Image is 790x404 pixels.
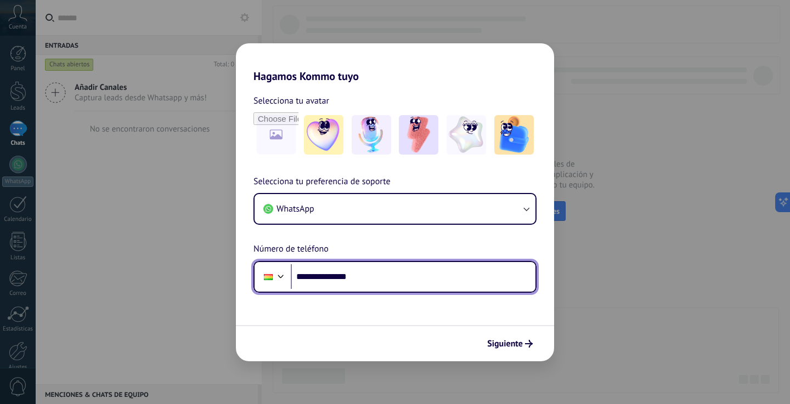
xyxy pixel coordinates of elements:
span: WhatsApp [276,203,314,214]
img: -4.jpeg [447,115,486,155]
img: -2.jpeg [352,115,391,155]
h2: Hagamos Kommo tuyo [236,43,554,83]
span: Selecciona tu avatar [253,94,329,108]
span: Número de teléfono [253,242,329,257]
img: -1.jpeg [304,115,343,155]
img: -3.jpeg [399,115,438,155]
span: Selecciona tu preferencia de soporte [253,175,391,189]
div: Bolivia: + 591 [258,265,279,288]
span: Siguiente [487,340,523,348]
button: Siguiente [482,334,538,353]
img: -5.jpeg [494,115,534,155]
button: WhatsApp [255,194,535,224]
